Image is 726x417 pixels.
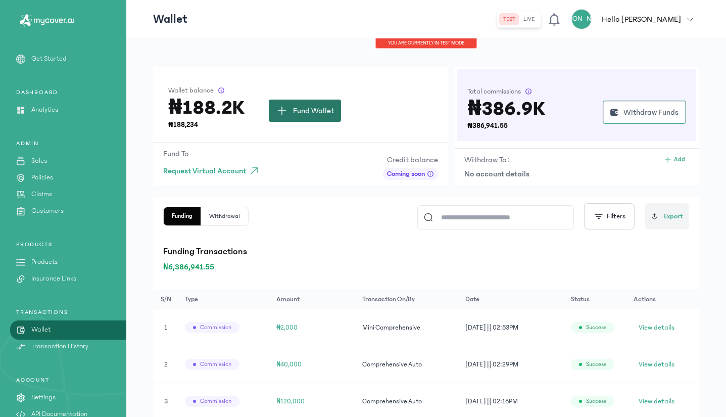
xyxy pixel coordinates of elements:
[168,100,245,116] h3: ₦188.2K
[383,154,438,166] p: Credit balance
[163,162,264,180] button: Request Virtual Account
[639,322,674,333] span: View details
[31,172,53,183] p: Policies
[163,261,689,273] p: ₦6,386,941.55
[164,207,201,225] button: Funding
[270,289,356,309] th: Amount
[660,154,689,166] button: Add
[356,346,459,383] td: Comprehensive Auto
[200,323,231,332] span: Commission
[164,398,168,405] span: 3
[163,245,689,259] p: Funding Transactions
[459,309,565,346] td: [DATE] || 02:53PM
[464,168,689,180] p: No account details
[459,289,565,309] th: Date
[201,207,248,225] button: Withdrawal
[571,9,699,29] button: [PERSON_NAME]Hello [PERSON_NAME]
[179,289,270,309] th: Type
[467,86,521,97] span: Total commissions
[499,13,519,25] button: test
[356,289,459,309] th: Transaction on/by
[31,341,88,352] p: Transaction History
[586,323,606,332] span: success
[31,206,64,216] p: Customers
[464,154,509,166] p: Withdraw To:
[467,121,545,131] p: ₦386,941.55
[276,324,298,331] span: ₦2,000
[603,101,686,124] button: Withdraw Funds
[163,148,264,160] p: Fund To
[565,289,628,309] th: Status
[31,54,67,64] p: Get Started
[31,105,58,115] p: Analytics
[586,397,606,405] span: success
[586,360,606,368] span: success
[387,169,425,179] span: Coming soon
[31,273,76,284] p: Insurance Links
[200,360,231,368] span: Commission
[519,13,539,25] button: live
[163,165,246,177] span: Request Virtual Account
[164,324,167,331] span: 1
[269,100,341,122] button: Fund Wallet
[168,85,214,96] span: Wallet balance
[623,106,679,118] span: Withdraw Funds
[153,11,187,27] p: Wallet
[31,392,56,403] p: Settings
[663,211,683,222] span: Export
[293,105,334,117] span: Fund Wallet
[627,289,699,309] th: Actions
[153,289,179,309] th: S/N
[602,13,681,25] p: Hello [PERSON_NAME]
[459,346,565,383] td: [DATE] || 02:29PM
[467,101,545,117] h3: ₦386.9K
[571,9,592,29] div: [PERSON_NAME]
[200,397,231,405] span: Commission
[276,398,305,405] span: ₦120,000
[639,396,674,406] span: View details
[31,257,58,267] p: Products
[639,359,674,369] span: View details
[645,203,689,229] button: Export
[276,361,302,368] span: ₦40,000
[31,325,51,335] p: Wallet
[356,309,459,346] td: Mini Comprehensive
[584,203,635,229] button: Filters
[31,189,52,200] p: Claims
[634,356,680,373] button: View details
[634,393,680,409] button: View details
[31,156,47,166] p: Sales
[375,38,477,49] div: You are currently in TEST MODE
[164,361,168,368] span: 2
[674,156,685,164] span: Add
[634,319,680,336] button: View details
[168,120,245,130] p: ₦188,234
